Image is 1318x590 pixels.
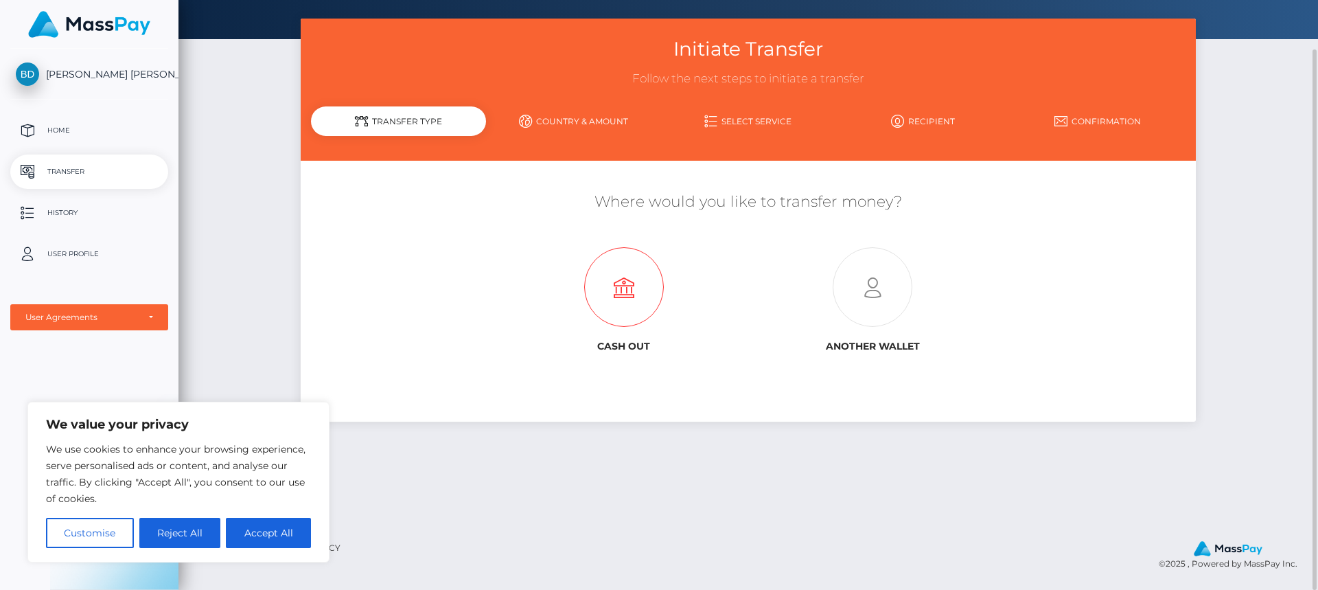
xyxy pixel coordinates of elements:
img: MassPay [1194,541,1262,556]
a: Transfer [10,155,168,189]
div: User Agreements [25,312,138,323]
h5: Where would you like to transfer money? [311,192,1185,213]
button: Accept All [226,518,311,548]
button: Customise [46,518,134,548]
a: Home [10,113,168,148]
a: Select Service [661,109,836,133]
a: Confirmation [1010,109,1186,133]
p: Home [16,120,163,141]
p: Transfer [16,161,163,182]
h3: Initiate Transfer [311,36,1185,63]
a: Country & Amount [486,109,661,133]
p: User Profile [16,244,163,264]
div: Transfer Type [311,106,486,136]
a: History [10,196,168,230]
p: We use cookies to enhance your browsing experience, serve personalised ads or content, and analys... [46,441,311,507]
h3: Follow the next steps to initiate a transfer [311,71,1185,87]
div: We value your privacy [27,402,329,563]
a: User Profile [10,237,168,271]
h6: Another wallet [759,341,986,352]
h6: Cash out [510,341,738,352]
p: We value your privacy [46,416,311,433]
div: © 2025 , Powered by MassPay Inc. [1159,541,1308,571]
span: [PERSON_NAME] [PERSON_NAME] [10,68,168,80]
a: Recipient [835,109,1010,133]
p: History [16,203,163,223]
button: User Agreements [10,304,168,330]
img: MassPay [28,11,150,38]
button: Reject All [139,518,221,548]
